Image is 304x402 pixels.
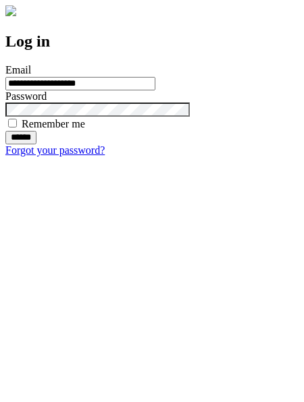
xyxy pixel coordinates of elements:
label: Password [5,90,47,102]
label: Email [5,64,31,76]
a: Forgot your password? [5,144,105,156]
label: Remember me [22,118,85,130]
img: logo-4e3dc11c47720685a147b03b5a06dd966a58ff35d612b21f08c02c0306f2b779.png [5,5,16,16]
h2: Log in [5,32,299,51]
